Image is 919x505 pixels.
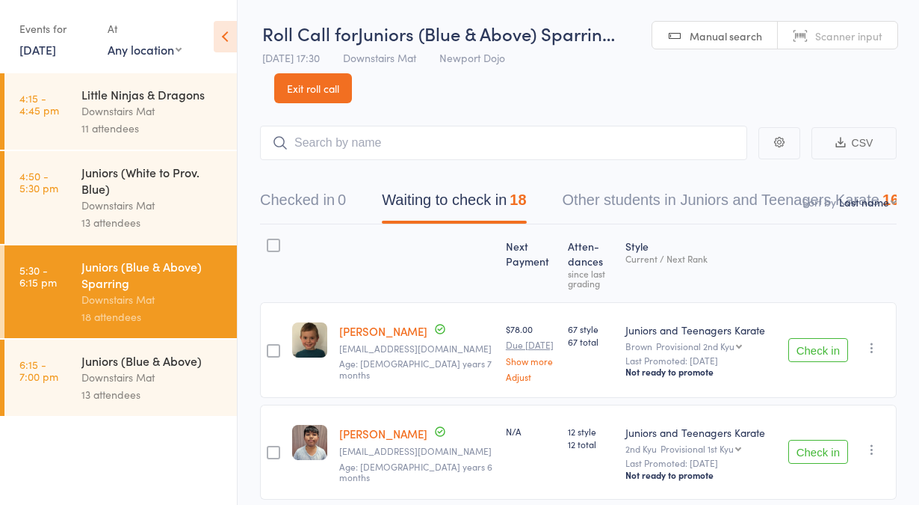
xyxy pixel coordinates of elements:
div: Any location [108,41,182,58]
a: [DATE] [19,41,56,58]
div: Provisional 1st Kyu [660,444,734,453]
div: Provisional 2nd Kyu [656,341,734,351]
span: Manual search [690,28,762,43]
small: gunaridis.angelika@gmail.com [339,343,494,354]
button: Other students in Juniors and Teenagers Karate1601 [563,184,916,224]
span: Newport Dojo [439,50,505,65]
span: Downstairs Mat [343,50,416,65]
div: Not ready to promote [625,469,776,481]
div: Next Payment [500,231,562,296]
span: Scanner input [815,28,882,43]
div: Not ready to promote [625,366,776,378]
a: 6:15 -7:00 pmJuniors (Blue & Above)Downstairs Mat13 attendees [4,340,237,416]
div: 2nd Kyu [625,444,776,453]
span: 67 style [568,322,613,335]
div: Little Ninjas & Dragons [81,86,224,102]
a: Show more [506,356,556,366]
div: Juniors and Teenagers Karate [625,425,776,440]
a: 4:50 -5:30 pmJuniors (White to Prov. Blue)Downstairs Mat13 attendees [4,151,237,244]
small: bukhari.danish@gmail.com [339,446,494,456]
a: 4:15 -4:45 pmLittle Ninjas & DragonsDownstairs Mat11 attendees [4,73,237,150]
span: 12 style [568,425,613,438]
div: N/A [506,425,556,438]
div: Last name [839,195,889,209]
div: 0 [338,192,346,208]
span: Roll Call for [262,21,358,46]
div: Style [619,231,782,296]
div: Downstairs Mat [81,197,224,214]
img: image1652944147.png [292,425,327,460]
small: Last Promoted: [DATE] [625,458,776,468]
div: Juniors and Teenagers Karate [625,322,776,337]
div: Downstairs Mat [81,102,224,120]
img: image1621483279.png [292,322,327,358]
button: Checked in0 [260,184,346,224]
div: Juniors (Blue & Above) Sparring [81,258,224,291]
div: Downstairs Mat [81,369,224,386]
a: Adjust [506,372,556,382]
div: 11 attendees [81,120,224,137]
div: Events for [19,16,93,41]
div: Juniors (White to Prov. Blue) [81,164,224,197]
span: Age: [DEMOGRAPHIC_DATA] years 7 months [339,357,492,380]
small: Due [DATE] [506,340,556,350]
input: Search by name [260,126,747,160]
div: Current / Next Rank [625,254,776,263]
div: 13 attendees [81,386,224,403]
div: 18 attendees [81,308,224,325]
label: Sort by [802,195,836,209]
div: since last grading [568,269,613,288]
time: 5:30 - 6:15 pm [19,264,57,288]
small: Last Promoted: [DATE] [625,355,776,366]
time: 4:15 - 4:45 pm [19,92,59,116]
div: Atten­dances [562,231,619,296]
span: [DATE] 17:30 [262,50,320,65]
button: Check in [788,338,848,362]
div: Juniors (Blue & Above) [81,352,224,369]
div: At [108,16,182,41]
a: [PERSON_NAME] [339,323,427,339]
a: Exit roll call [274,73,352,103]
span: Age: [DEMOGRAPHIC_DATA] years 6 months [339,460,492,483]
button: CSV [811,127,897,159]
div: 18 [510,192,526,208]
span: Juniors (Blue & Above) Sparrin… [358,21,615,46]
span: 12 total [568,438,613,450]
button: Waiting to check in18 [382,184,526,224]
time: 6:15 - 7:00 pm [19,358,58,382]
a: [PERSON_NAME] [339,426,427,441]
span: 67 total [568,335,613,348]
time: 4:50 - 5:30 pm [19,170,58,194]
a: 5:30 -6:15 pmJuniors (Blue & Above) SparringDownstairs Mat18 attendees [4,245,237,338]
div: 13 attendees [81,214,224,231]
div: Downstairs Mat [81,291,224,308]
button: Check in [788,440,848,464]
div: 1601 [882,192,916,208]
div: Brown [625,341,776,351]
div: $78.00 [506,322,556,382]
